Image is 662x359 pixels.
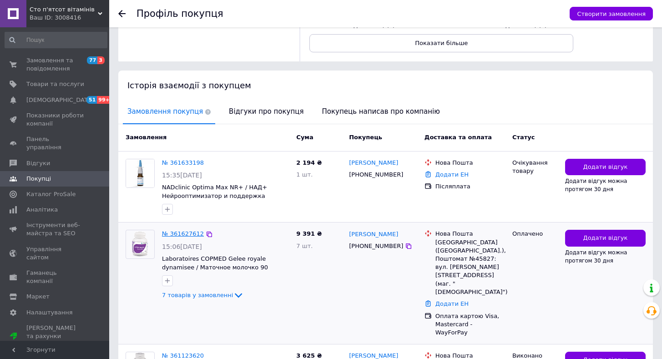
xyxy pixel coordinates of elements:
span: 3 625 ₴ [296,352,322,359]
span: Покупець написав про компанію [318,100,445,123]
a: № 361627612 [162,230,204,237]
span: Cума [296,134,313,141]
button: Додати відгук [565,230,646,247]
div: Повернутися назад [118,10,126,17]
div: Нова Пошта [435,159,505,167]
span: Управління сайтом [26,245,84,262]
a: Фото товару [126,159,155,188]
span: 77 [87,56,97,64]
span: 15:35[DATE] [162,172,202,179]
a: 7 товарів у замовленні [162,292,244,298]
img: Фото товару [126,230,154,258]
span: 51 [86,96,97,104]
span: 1 шт. [296,171,313,178]
span: Маркет [26,293,50,301]
div: [GEOGRAPHIC_DATA] ([GEOGRAPHIC_DATA].), Поштомат №45827: вул. [PERSON_NAME][STREET_ADDRESS] (маг.... [435,238,505,296]
a: Laboratoires COPMED Gelеe royale dynamisеe / Маточное молочко 90 капсул [162,255,268,279]
a: Додати ЕН [435,171,469,178]
span: 3 [97,56,105,64]
span: Відгуки про покупця [224,100,308,123]
span: Не дотримується домовленостей (щодо оплати і доставки) (0) [478,5,547,28]
span: Покупці [26,175,51,183]
div: [PHONE_NUMBER] [347,240,405,252]
a: № 361123620 [162,352,204,359]
span: 7 товарів у замовленні [162,292,233,298]
div: Оплата картою Visa, Mastercard - WayForPay [435,312,505,337]
span: 99+ [97,96,112,104]
span: 15:06[DATE] [162,243,202,250]
span: Статус [512,134,535,141]
a: Фото товару [126,230,155,259]
div: Ваш ID: 3008416 [30,14,109,22]
span: Гаманець компанії [26,269,84,285]
input: Пошук [5,32,107,48]
span: Налаштування [26,308,73,317]
span: Замовлення покупця [123,100,215,123]
span: Додати відгук [583,163,627,172]
a: [PERSON_NAME] [349,230,398,239]
span: 2 194 ₴ [296,159,322,166]
span: Покупець [349,134,382,141]
div: Очікування товару [512,159,558,175]
span: Додати відгук можна протягом 30 дня [565,249,627,264]
span: Аналітика [26,206,58,214]
span: Замовлення [126,134,167,141]
span: Показати більше [415,40,468,46]
span: [DEMOGRAPHIC_DATA] [26,96,94,104]
div: Післяплата [435,182,505,191]
span: Додати відгук можна протягом 30 дня [565,178,627,192]
div: [PHONE_NUMBER] [347,169,405,181]
span: 7 шт. [296,243,313,249]
span: Cто п'ятсот вітамінів [30,5,98,14]
span: 9 391 ₴ [296,230,322,237]
span: Замовлення та повідомлення [26,56,84,73]
span: [PERSON_NAME] та рахунки [26,324,84,349]
span: Історія взаємодії з покупцем [127,81,251,90]
a: Додати ЕН [435,300,469,307]
span: Каталог ProSale [26,190,76,198]
h1: Профіль покупця [136,8,223,19]
span: Показники роботи компанії [26,111,84,128]
div: Оплачено [512,230,558,238]
a: NADclinic Optima Max NR+ / НАД+ Нейрооптимизатор и поддержка энергии назальный спрей (NAD+)10 мл [162,184,285,207]
span: Панель управління [26,135,84,152]
span: Дотримується домовленостей (щодо оплати і доставки) (0) [326,5,395,28]
a: [PERSON_NAME] [349,159,398,167]
img: Фото товару [126,159,154,187]
button: Показати більше [309,34,573,52]
span: Створити замовлення [577,10,646,17]
span: Товари та послуги [26,80,84,88]
span: Інструменти веб-майстра та SEO [26,221,84,238]
button: Створити замовлення [570,7,653,20]
span: Відгуки [26,159,50,167]
button: Додати відгук [565,159,646,176]
div: Нова Пошта [435,230,505,238]
a: № 361633198 [162,159,204,166]
span: Доставка та оплата [424,134,492,141]
span: Додати відгук [583,234,627,243]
